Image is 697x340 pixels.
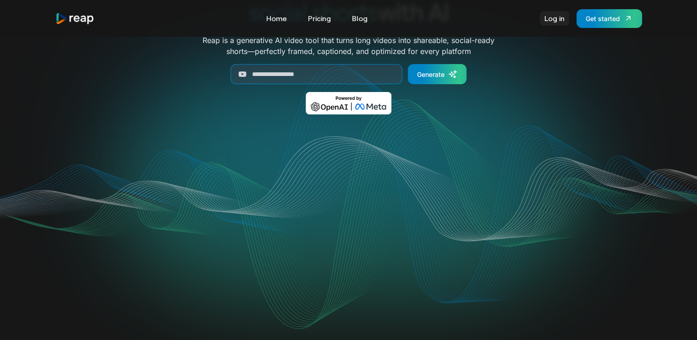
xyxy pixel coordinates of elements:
[158,64,539,84] form: Generate Form
[347,11,372,26] a: Blog
[540,11,569,26] a: Log in
[408,64,466,84] a: Generate
[417,70,445,79] div: Generate
[306,92,391,114] img: Powered by OpenAI & Meta
[55,12,95,25] img: reap logo
[164,128,533,312] video: Your browser does not support the video tag.
[55,12,95,25] a: home
[262,11,291,26] a: Home
[203,35,494,57] p: Reap is a generative AI video tool that turns long videos into shareable, social-ready shorts—per...
[576,9,642,28] a: Get started
[303,11,335,26] a: Pricing
[586,14,620,23] div: Get started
